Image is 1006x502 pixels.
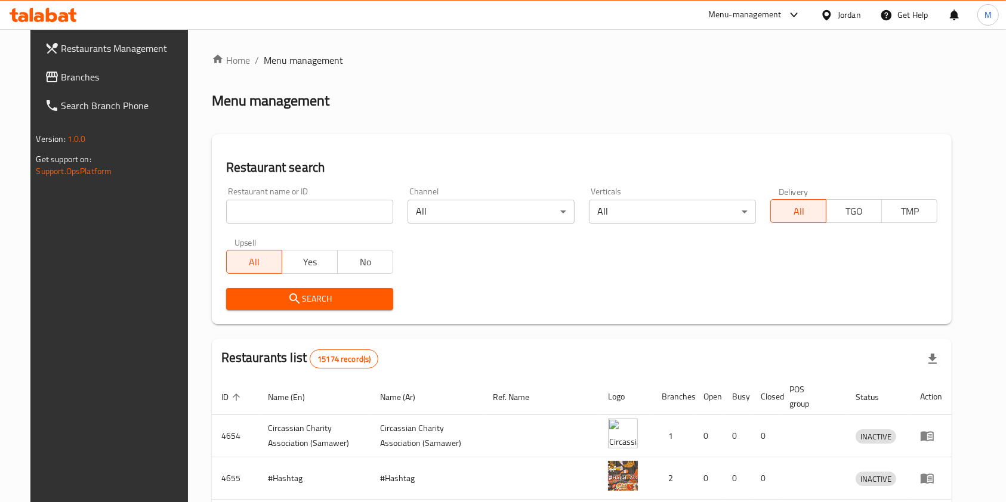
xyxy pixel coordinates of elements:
span: POS group [789,382,832,411]
div: Menu [920,429,942,443]
span: All [776,203,822,220]
h2: Restaurants list [221,349,379,368]
button: TMP [881,199,937,223]
nav: breadcrumb [212,53,952,67]
td: 0 [694,415,723,457]
button: Search [226,288,393,310]
td: #Hashtag [258,457,371,500]
button: No [337,250,393,274]
td: ​Circassian ​Charity ​Association​ (Samawer) [371,415,484,457]
td: 0 [751,457,780,500]
span: M [985,8,992,21]
span: All [232,253,277,271]
div: All [408,200,575,224]
span: 1.0.0 [67,131,86,147]
th: Branches [652,379,694,415]
span: Get support on: [36,151,91,167]
span: Branches [61,70,189,84]
span: Name (Ar) [381,390,431,404]
span: Version: [36,131,66,147]
a: Search Branch Phone [35,91,199,120]
img: ​Circassian ​Charity ​Association​ (Samawer) [608,419,638,448]
th: Open [694,379,723,415]
td: 4654 [212,415,258,457]
td: ​Circassian ​Charity ​Association​ (Samawer) [258,415,371,457]
input: Search for restaurant name or ID.. [226,200,393,224]
div: Export file [918,345,947,373]
h2: Menu management [212,91,329,110]
span: 15174 record(s) [310,354,378,365]
td: 4655 [212,457,258,500]
td: #Hashtag [371,457,484,500]
td: 1 [652,415,694,457]
span: INACTIVE [856,430,896,444]
span: ID [221,390,244,404]
button: TGO [826,199,882,223]
span: Status [856,390,894,404]
li: / [255,53,259,67]
div: All [589,200,756,224]
div: Menu [920,471,942,485]
td: 2 [652,457,694,500]
span: Ref. Name [493,390,545,404]
span: TGO [831,203,877,220]
span: Name (En) [268,390,320,404]
div: Menu-management [708,8,782,22]
th: Closed [751,379,780,415]
button: All [770,199,826,223]
div: Jordan [838,8,861,21]
span: Search Branch Phone [61,98,189,113]
label: Upsell [234,238,257,246]
a: Branches [35,63,199,91]
td: 0 [723,415,751,457]
span: Yes [287,253,333,271]
span: Restaurants Management [61,41,189,55]
span: TMP [887,203,933,220]
div: INACTIVE [856,472,896,486]
th: Action [911,379,952,415]
a: Support.OpsPlatform [36,163,112,179]
th: Busy [723,379,751,415]
td: 0 [694,457,723,500]
th: Logo [598,379,652,415]
label: Delivery [779,187,808,196]
h2: Restaurant search [226,159,938,176]
img: #Hashtag [608,461,638,491]
a: Home [212,53,250,67]
button: Yes [282,250,338,274]
td: 0 [723,457,751,500]
button: All [226,250,282,274]
span: No [342,253,388,271]
div: Total records count [310,349,378,368]
span: Menu management [264,53,343,67]
span: INACTIVE [856,472,896,486]
a: Restaurants Management [35,34,199,63]
span: Search [236,292,384,306]
td: 0 [751,415,780,457]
